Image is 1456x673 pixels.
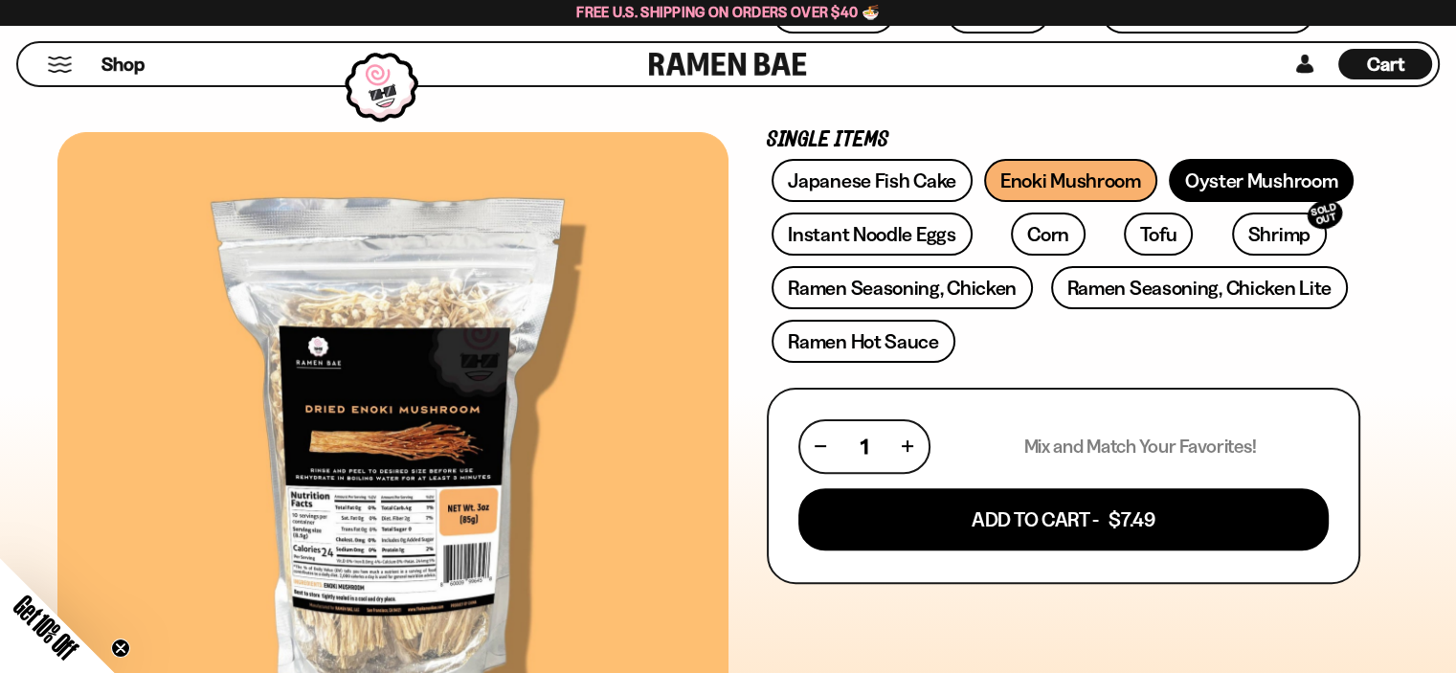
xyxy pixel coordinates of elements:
[1023,435,1256,459] p: Mix and Match Your Favorites!
[772,266,1033,309] a: Ramen Seasoning, Chicken
[767,131,1360,149] p: Single Items
[1169,159,1355,202] a: Oyster Mushroom
[101,52,145,78] span: Shop
[1338,43,1432,85] a: Cart
[576,3,880,21] span: Free U.S. Shipping on Orders over $40 🍜
[1367,53,1404,76] span: Cart
[1232,213,1327,256] a: ShrimpSOLD OUT
[772,320,955,363] a: Ramen Hot Sauce
[798,488,1329,550] button: Add To Cart - $7.49
[861,435,868,459] span: 1
[9,590,83,664] span: Get 10% Off
[111,639,130,658] button: Close teaser
[1304,196,1346,234] div: SOLD OUT
[1124,213,1193,256] a: Tofu
[101,49,145,79] a: Shop
[772,159,973,202] a: Japanese Fish Cake
[1051,266,1348,309] a: Ramen Seasoning, Chicken Lite
[47,56,73,73] button: Mobile Menu Trigger
[1011,213,1086,256] a: Corn
[772,213,972,256] a: Instant Noodle Eggs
